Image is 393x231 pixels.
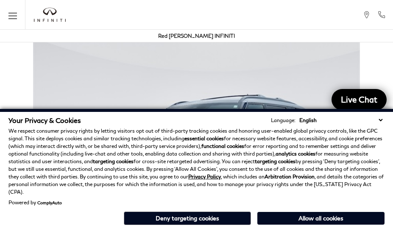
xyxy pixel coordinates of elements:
[201,143,244,149] strong: functional cookies
[265,173,315,180] strong: Arbitration Provision
[34,8,66,22] img: INFINITI
[257,212,385,225] button: Allow all cookies
[8,200,62,205] div: Powered by
[93,158,134,164] strong: targeting cookies
[158,33,235,39] a: Red [PERSON_NAME] INFINITI
[124,212,251,225] button: Deny targeting cookies
[255,158,295,164] strong: targeting cookies
[188,173,221,180] a: Privacy Policy
[184,135,224,142] strong: essential cookies
[337,94,382,105] span: Live Chat
[297,116,385,124] select: Language Select
[37,200,62,205] a: ComplyAuto
[34,8,66,22] a: infiniti
[332,89,387,110] a: Live Chat
[276,150,315,157] strong: analytics cookies
[8,127,385,196] p: We respect consumer privacy rights by letting visitors opt out of third-party tracking cookies an...
[271,118,295,123] div: Language:
[8,116,81,124] span: Your Privacy & Cookies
